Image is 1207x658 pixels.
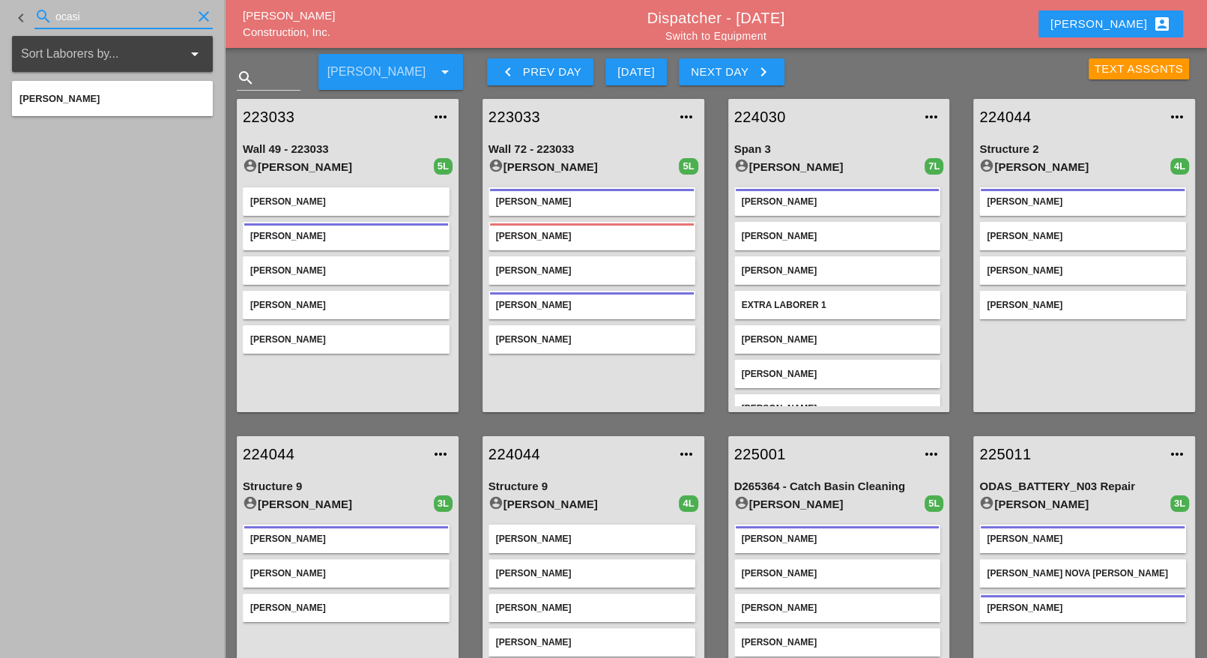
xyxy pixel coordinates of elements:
[742,532,934,546] div: [PERSON_NAME]
[679,158,698,175] div: 5L
[243,443,423,465] a: 224044
[1168,108,1186,126] i: more_horiz
[742,264,934,277] div: [PERSON_NAME]
[434,495,453,512] div: 3L
[1095,61,1184,78] div: Text Assgnts
[496,532,688,546] div: [PERSON_NAME]
[1050,15,1171,33] div: [PERSON_NAME]
[734,495,749,510] i: account_circle
[243,495,434,513] div: [PERSON_NAME]
[987,567,1179,580] div: [PERSON_NAME] Nova [PERSON_NAME]
[922,108,940,126] i: more_horiz
[496,264,688,277] div: [PERSON_NAME]
[496,195,688,208] div: [PERSON_NAME]
[250,195,442,208] div: [PERSON_NAME]
[243,158,258,173] i: account_circle
[19,93,100,104] span: [PERSON_NAME]
[979,158,994,173] i: account_circle
[742,567,934,580] div: [PERSON_NAME]
[432,108,450,126] i: more_horiz
[617,64,655,81] div: [DATE]
[979,106,1159,128] a: 224044
[243,478,453,495] div: Structure 9
[742,229,934,243] div: [PERSON_NAME]
[742,298,934,312] div: Extra Laborer 1
[243,106,423,128] a: 223033
[1089,58,1190,79] button: Text Assgnts
[742,636,934,649] div: [PERSON_NAME]
[488,158,680,176] div: [PERSON_NAME]
[979,158,1170,176] div: [PERSON_NAME]
[754,63,772,81] i: keyboard_arrow_right
[734,443,914,465] a: 225001
[488,495,503,510] i: account_circle
[925,495,943,512] div: 5L
[742,333,934,346] div: [PERSON_NAME]
[250,333,442,346] div: [PERSON_NAME]
[922,445,940,463] i: more_horiz
[488,106,668,128] a: 223033
[243,495,258,510] i: account_circle
[742,402,934,415] div: [PERSON_NAME]
[499,63,581,81] div: Prev Day
[250,229,442,243] div: [PERSON_NAME]
[691,63,772,81] div: Next Day
[250,532,442,546] div: [PERSON_NAME]
[734,478,944,495] div: D265364 - Catch Basin Cleaning
[496,298,688,312] div: [PERSON_NAME]
[250,298,442,312] div: [PERSON_NAME]
[734,158,749,173] i: account_circle
[12,9,30,27] i: keyboard_arrow_left
[679,58,784,85] button: Next Day
[925,158,943,175] div: 7L
[734,141,944,158] div: Span 3
[34,7,52,25] i: search
[1153,15,1171,33] i: account_box
[488,495,680,513] div: [PERSON_NAME]
[979,495,1170,513] div: [PERSON_NAME]
[677,108,695,126] i: more_horiz
[496,636,688,649] div: [PERSON_NAME]
[979,495,994,510] i: account_circle
[979,478,1189,495] div: ODAS_BATTERY_N03 Repair
[647,10,785,26] a: Dispatcher - [DATE]
[742,367,934,381] div: [PERSON_NAME]
[742,195,934,208] div: [PERSON_NAME]
[195,7,213,25] i: clear
[665,30,766,42] a: Switch to Equipment
[987,298,1179,312] div: [PERSON_NAME]
[677,445,695,463] i: more_horiz
[1168,445,1186,463] i: more_horiz
[987,195,1179,208] div: [PERSON_NAME]
[1170,495,1189,512] div: 3L
[186,45,204,63] i: arrow_drop_down
[55,4,192,28] input: Search for laborer
[734,158,925,176] div: [PERSON_NAME]
[734,495,925,513] div: [PERSON_NAME]
[742,601,934,615] div: [PERSON_NAME]
[250,567,442,580] div: [PERSON_NAME]
[734,106,914,128] a: 224030
[987,264,1179,277] div: [PERSON_NAME]
[243,141,453,158] div: Wall 49 - 223033
[250,601,442,615] div: [PERSON_NAME]
[487,58,593,85] button: Prev Day
[979,443,1159,465] a: 225011
[1038,10,1183,37] button: [PERSON_NAME]
[436,63,454,81] i: arrow_drop_down
[499,63,517,81] i: keyboard_arrow_left
[488,443,668,465] a: 224044
[987,601,1179,615] div: [PERSON_NAME]
[987,532,1179,546] div: [PERSON_NAME]
[605,58,667,85] button: [DATE]
[432,445,450,463] i: more_horiz
[488,141,698,158] div: Wall 72 - 223033
[496,333,688,346] div: [PERSON_NAME]
[434,158,453,175] div: 5L
[488,158,503,173] i: account_circle
[243,9,335,39] a: [PERSON_NAME] Construction, Inc.
[237,69,255,87] i: search
[496,601,688,615] div: [PERSON_NAME]
[496,229,688,243] div: [PERSON_NAME]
